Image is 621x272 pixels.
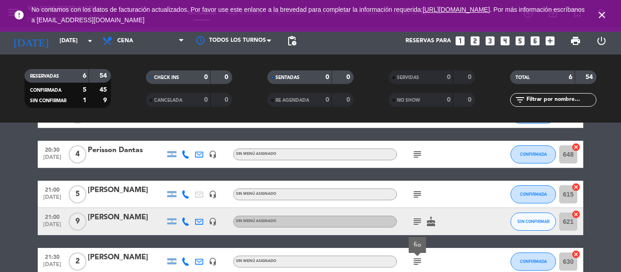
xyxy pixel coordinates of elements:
strong: 0 [447,97,451,103]
button: CONFIRMADA [511,252,556,271]
span: RESERVADAS [30,74,59,79]
strong: 1 [83,97,86,104]
i: cancel [571,143,581,152]
i: looks_3 [484,35,496,47]
i: looks_5 [514,35,526,47]
span: 21:30 [41,251,64,262]
span: [DATE] [41,154,64,165]
div: Perisson Dantas [88,144,165,156]
i: looks_6 [529,35,541,47]
span: TOTAL [516,75,530,80]
span: 2 [69,252,86,271]
div: fio [414,240,421,250]
span: 20:30 [41,144,64,154]
i: add_box [544,35,556,47]
span: 4 [69,145,86,163]
span: Sin menú asignado [236,192,276,196]
strong: 0 [326,74,329,80]
span: Cena [117,38,133,44]
span: SERVIDAS [397,75,419,80]
i: [DATE] [7,31,55,51]
span: CANCELADA [154,98,182,103]
input: Filtrar por nombre... [526,95,596,105]
strong: 5 [83,87,86,93]
a: . Por más información escríbanos a [EMAIL_ADDRESS][DOMAIN_NAME] [31,6,585,24]
i: subject [412,149,423,160]
strong: 54 [586,74,595,80]
strong: 6 [83,73,86,79]
a: [URL][DOMAIN_NAME] [423,6,490,13]
strong: 0 [204,97,208,103]
button: CONFIRMADA [511,185,556,203]
i: headset_mic [209,150,217,158]
strong: 0 [468,97,473,103]
span: SENTADAS [275,75,300,80]
i: arrow_drop_down [85,35,95,46]
i: cancel [571,183,581,192]
strong: 0 [346,74,352,80]
button: SIN CONFIRMAR [511,213,556,231]
span: Sin menú asignado [236,259,276,263]
strong: 9 [103,97,109,104]
span: print [570,35,581,46]
button: CONFIRMADA [511,145,556,163]
span: 9 [69,213,86,231]
span: CHECK INS [154,75,179,80]
span: Sin menú asignado [236,152,276,156]
div: [PERSON_NAME] [88,184,165,196]
strong: 45 [100,87,109,93]
span: SIN CONFIRMAR [517,219,550,224]
strong: 0 [346,97,352,103]
strong: 0 [326,97,329,103]
strong: 0 [447,74,451,80]
i: subject [412,256,423,267]
span: CONFIRMADA [30,88,61,93]
span: pending_actions [286,35,297,46]
span: [DATE] [41,194,64,205]
i: cancel [571,210,581,219]
strong: 54 [100,73,109,79]
span: CONFIRMADA [520,152,547,157]
i: cancel [571,250,581,259]
i: headset_mic [209,190,217,198]
span: RE AGENDADA [275,98,309,103]
strong: 0 [225,97,230,103]
span: CONFIRMADA [520,192,547,197]
i: subject [412,216,423,227]
strong: 0 [225,74,230,80]
span: [DATE] [41,222,64,232]
i: headset_mic [209,218,217,226]
div: LOG OUT [588,27,614,54]
i: headset_mic [209,257,217,266]
span: No contamos con los datos de facturación actualizados. Por favor use este enlance a la brevedad p... [31,6,585,24]
i: subject [412,189,423,200]
i: looks_one [454,35,466,47]
i: looks_4 [499,35,511,47]
span: [DATE] [41,262,64,272]
i: error [14,10,25,20]
span: CONFIRMADA [520,259,547,264]
i: filter_list [515,94,526,105]
strong: 6 [569,74,572,80]
div: [PERSON_NAME] [88,252,165,263]
span: NO SHOW [397,98,420,103]
span: 5 [69,185,86,203]
span: Sin menú asignado [236,219,276,223]
div: [PERSON_NAME] [88,212,165,223]
i: cake [426,216,436,227]
i: power_settings_new [596,35,607,46]
strong: 0 [204,74,208,80]
span: Reservas para [406,38,451,44]
strong: 0 [468,74,473,80]
i: looks_two [469,35,481,47]
i: close [596,10,607,20]
span: 21:00 [41,211,64,222]
span: SIN CONFIRMAR [30,99,66,103]
span: 21:00 [41,184,64,194]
